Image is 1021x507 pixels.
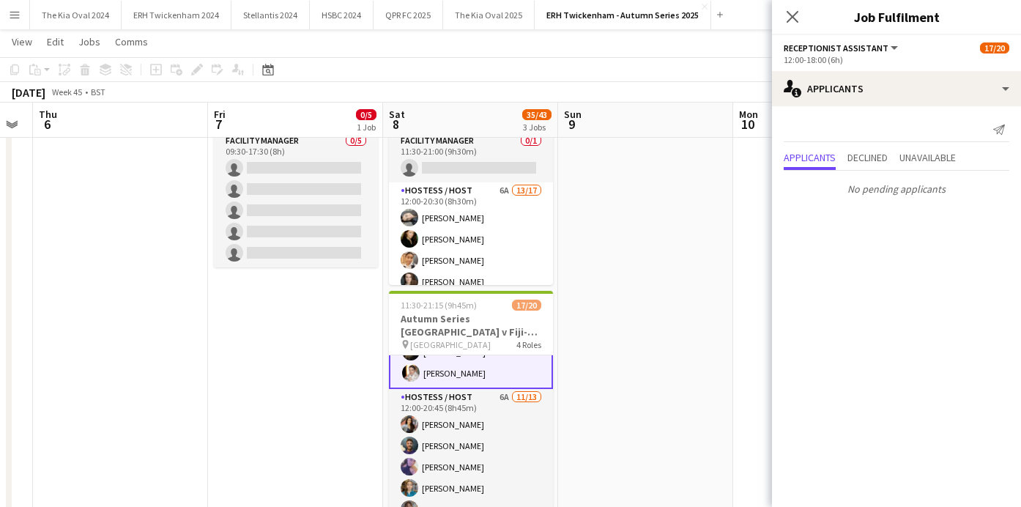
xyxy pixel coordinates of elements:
div: Applicants [772,71,1021,106]
span: Applicants [784,152,836,163]
div: 3 Jobs [523,122,551,133]
span: Sun [564,108,582,121]
div: BST [91,86,105,97]
span: Comms [115,35,148,48]
button: The Kia Oval 2025 [443,1,535,29]
span: 6 [37,116,57,133]
button: HSBC 2024 [310,1,374,29]
span: 7 [212,116,226,133]
div: 12:00-18:00 (6h) [784,54,1009,65]
span: 8 [387,116,405,133]
a: Comms [109,32,154,51]
span: Sat [389,108,405,121]
span: Declined [847,152,888,163]
button: ERH Twickenham - Autumn Series 2025 [535,1,711,29]
span: 17/20 [980,42,1009,53]
app-job-card: 09:30-17:30 (8h)0/5Set up Day for England v Fiji match - [DATE] [GEOGRAPHIC_DATA]1 RoleFacility M... [214,68,378,267]
button: Receptionist Assistant [784,42,900,53]
a: View [6,32,38,51]
app-job-card: 11:30-21:00 (9h30m)13/18Autumn Series England v Fiji- Captain's Club (North Stand) - [DATE] [GEOG... [389,68,553,285]
h3: Job Fulfilment [772,7,1021,26]
span: View [12,35,32,48]
span: Mon [739,108,758,121]
span: Edit [47,35,64,48]
span: [GEOGRAPHIC_DATA] [410,339,491,350]
a: Jobs [73,32,106,51]
button: QPR FC 2025 [374,1,443,29]
button: Stellantis 2024 [231,1,310,29]
span: Thu [39,108,57,121]
app-card-role: Facility Manager0/509:30-17:30 (8h) [214,133,378,267]
span: 11:30-21:15 (9h45m) [401,300,477,311]
span: Jobs [78,35,100,48]
span: Receptionist Assistant [784,42,888,53]
span: 35/43 [522,109,552,120]
span: Unavailable [899,152,956,163]
p: No pending applicants [772,177,1021,201]
h3: Autumn Series [GEOGRAPHIC_DATA] v Fiji- Gate 1 (East Stand) - [DATE] [389,312,553,338]
span: Fri [214,108,226,121]
span: Week 45 [48,86,85,97]
span: 0/5 [356,109,376,120]
app-card-role: Facility Manager0/111:30-21:00 (9h30m) [389,133,553,182]
span: 17/20 [512,300,541,311]
div: [DATE] [12,85,45,100]
a: Edit [41,32,70,51]
span: 10 [737,116,758,133]
span: 9 [562,116,582,133]
div: 1 Job [357,122,376,133]
span: 4 Roles [516,339,541,350]
button: ERH Twickenham 2024 [122,1,231,29]
button: The Kia Oval 2024 [30,1,122,29]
